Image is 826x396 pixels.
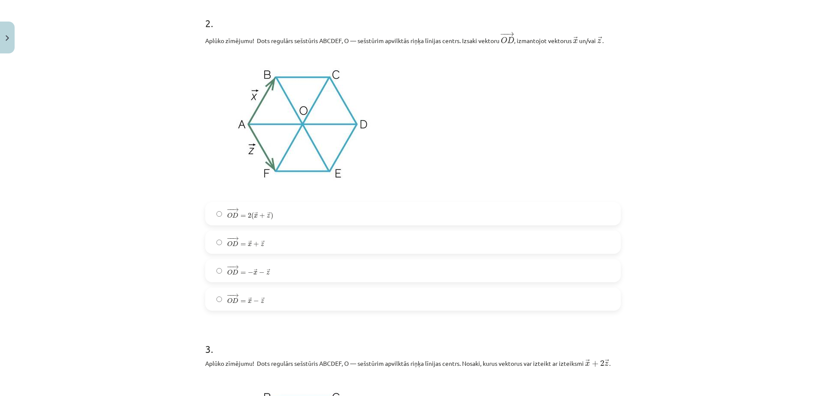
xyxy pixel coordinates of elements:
span: = [240,243,246,246]
span: x [248,299,252,303]
span: x [573,39,578,44]
span: ( [251,212,254,220]
span: − [253,299,259,304]
span: − [500,32,506,37]
span: − [229,208,231,212]
span: → [248,240,252,246]
span: − [248,270,253,275]
span: x [585,362,590,366]
span: → [267,269,270,274]
span: − [259,270,265,275]
span: D [232,241,238,246]
span: → [254,212,258,217]
span: x [248,243,252,246]
span: → [248,297,252,302]
span: x [254,214,258,218]
span: − [229,237,231,240]
span: → [232,265,239,269]
span: z [604,362,608,366]
span: 2 [600,360,604,366]
span: + [259,213,265,218]
span: + [253,242,259,247]
span: = [240,215,246,218]
span: → [267,212,271,217]
span: → [586,359,590,365]
span: → [261,297,265,302]
span: → [598,37,602,43]
span: − [229,265,231,269]
span: = [240,300,246,303]
span: O [227,269,232,275]
span: z [266,271,270,275]
span: ) [271,212,273,220]
span: − [227,265,232,269]
span: D [507,37,514,43]
p: Aplūko zīmējumu! Dots regulārs sešstūris ABCDEF, O — sešstūrim apvilktās riņķa līnijas centrs. No... [205,357,621,368]
h1: 2 . [205,2,621,29]
span: z [261,299,264,303]
span: = [240,272,246,274]
span: O [501,37,507,44]
span: − [229,293,231,297]
span: → [573,37,578,43]
span: z [267,214,270,218]
span: → [605,359,609,365]
span: D [232,269,238,275]
span: → [254,269,257,274]
span: z [261,243,264,246]
span: z [597,39,601,44]
p: Aplūko zīmējumu! Dots regulārs sešstūris ABCDEF, O — sešstūrim apvilktās riņķa līnijas centrs. Iz... [205,31,621,46]
span: → [232,237,239,240]
span: − [227,237,232,240]
span: − [227,208,232,212]
span: O [227,212,232,218]
span: → [232,208,239,212]
span: + [592,361,598,367]
span: O [227,298,232,303]
span: − [227,293,232,297]
h1: 3 . [205,328,621,355]
span: D [232,212,238,218]
span: → [232,293,239,297]
span: D [232,298,238,303]
span: → [506,32,515,37]
span: − [503,32,505,37]
span: 2 [248,213,251,218]
span: x [253,271,257,275]
span: → [261,240,265,246]
img: icon-close-lesson-0947bae3869378f0d4975bcd49f059093ad1ed9edebbc8119c70593378902aed.svg [6,35,9,41]
span: O [227,241,232,246]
